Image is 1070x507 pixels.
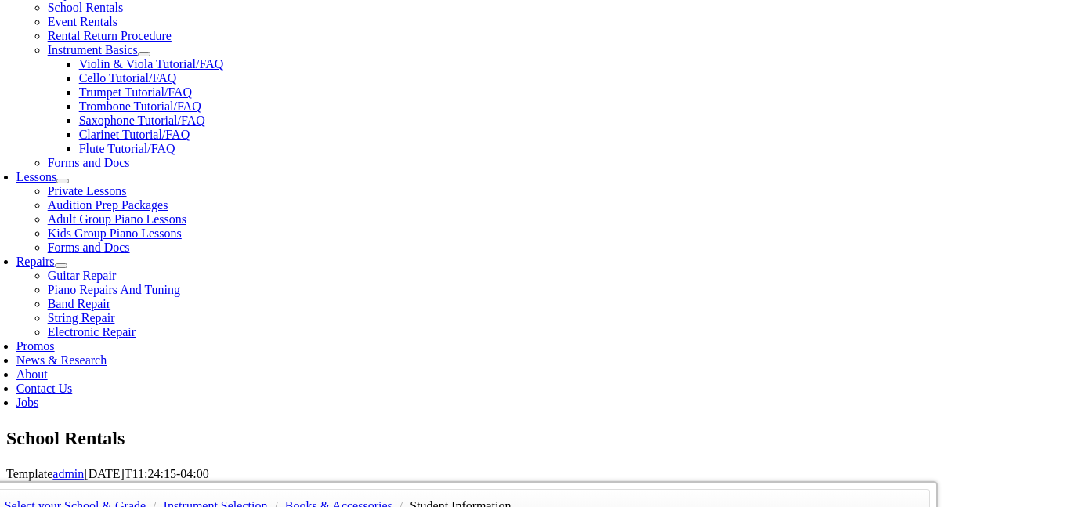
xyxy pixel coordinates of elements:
a: String Repair [48,311,115,324]
a: News & Research [16,353,107,367]
a: Promos [16,339,55,353]
a: Jobs [16,396,38,409]
a: Repairs [16,255,55,268]
a: About [16,368,48,381]
span: of 2 [172,4,196,21]
select: Zoom [448,4,556,20]
a: Electronic Repair [48,325,136,339]
input: Page [130,3,172,20]
a: admin [52,467,84,480]
a: Trumpet Tutorial/FAQ [79,85,192,99]
a: Rental Return Procedure [48,29,172,42]
a: School Rentals [48,1,123,14]
a: Private Lessons [48,184,127,197]
a: Guitar Repair [48,269,117,282]
a: Piano Repairs And Tuning [48,283,180,296]
a: Violin & Viola Tutorial/FAQ [79,57,224,71]
a: Event Rentals [48,15,117,28]
span: Template [6,467,52,480]
a: Trombone Tutorial/FAQ [79,100,201,113]
a: Adult Group Piano Lessons [48,212,186,226]
a: Flute Tutorial/FAQ [79,142,175,155]
a: Kids Group Piano Lessons [48,226,182,240]
a: Forms and Docs [48,156,130,169]
button: Open submenu of Instrument Basics [138,52,150,56]
a: Forms and Docs [48,241,130,254]
button: Open submenu of Lessons [56,179,69,183]
a: Cello Tutorial/FAQ [79,71,177,85]
a: Lessons [16,170,57,183]
a: Instrument Basics [48,43,138,56]
a: Contact Us [16,382,73,395]
a: Saxophone Tutorial/FAQ [79,114,205,127]
span: [DATE]T11:24:15-04:00 [84,467,208,480]
a: Band Repair [48,297,110,310]
a: Clarinet Tutorial/FAQ [79,128,190,141]
button: Open submenu of Repairs [55,263,67,268]
a: Audition Prep Packages [48,198,168,212]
